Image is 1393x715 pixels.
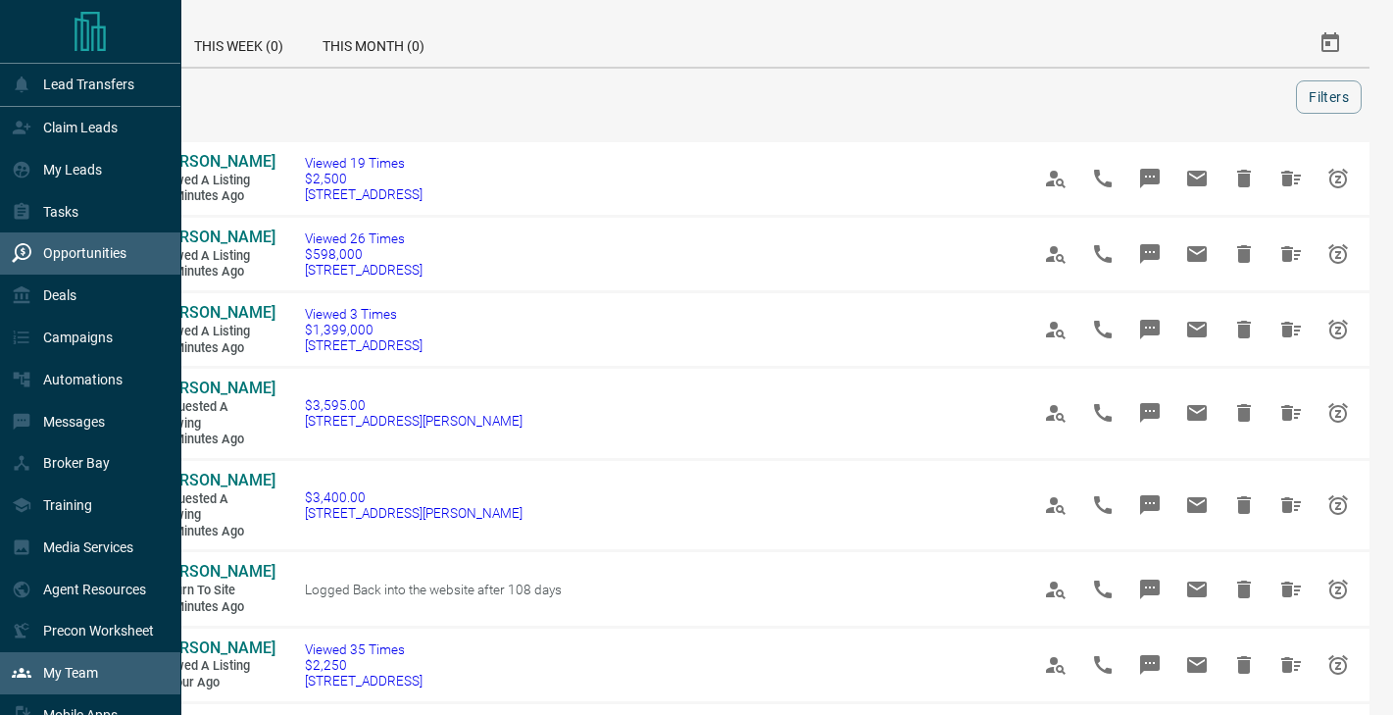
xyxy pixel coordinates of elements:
[157,599,274,616] span: 49 minutes ago
[305,489,522,521] a: $3,400.00[STREET_ADDRESS][PERSON_NAME]
[305,489,522,505] span: $3,400.00
[305,306,423,353] a: Viewed 3 Times$1,399,000[STREET_ADDRESS]
[305,230,423,278] a: Viewed 26 Times$598,000[STREET_ADDRESS]
[1173,155,1220,202] span: Email
[157,471,274,491] a: [PERSON_NAME]
[1032,389,1079,436] span: View Profile
[305,186,423,202] span: [STREET_ADDRESS]
[157,491,274,524] span: Requested a Viewing
[305,322,423,337] span: $1,399,000
[1126,155,1173,202] span: Message
[305,246,423,262] span: $598,000
[157,228,274,248] a: [PERSON_NAME]
[1079,155,1126,202] span: Call
[1079,482,1126,529] span: Call
[1220,641,1268,689] span: Hide
[157,638,275,657] span: [PERSON_NAME]
[305,582,562,597] span: Logged Back into the website after 108 days
[1220,566,1268,613] span: Hide
[1126,482,1173,529] span: Message
[1268,230,1315,278] span: Hide All from Gina Zhu
[305,641,423,689] a: Viewed 35 Times$2,250[STREET_ADDRESS]
[1032,230,1079,278] span: View Profile
[305,505,522,521] span: [STREET_ADDRESS][PERSON_NAME]
[157,399,274,432] span: Requested a Viewing
[305,155,423,202] a: Viewed 19 Times$2,500[STREET_ADDRESS]
[1268,566,1315,613] span: Hide All from Omar Masri
[1079,230,1126,278] span: Call
[157,324,274,340] span: Viewed a Listing
[305,641,423,657] span: Viewed 35 Times
[157,471,275,489] span: [PERSON_NAME]
[1268,389,1315,436] span: Hide All from Parris Zuk
[157,228,275,246] span: [PERSON_NAME]
[1173,566,1220,613] span: Email
[1126,641,1173,689] span: Message
[157,188,274,205] span: 10 minutes ago
[1173,641,1220,689] span: Email
[1220,389,1268,436] span: Hide
[157,152,274,173] a: [PERSON_NAME]
[1315,566,1362,613] span: Snooze
[157,264,274,281] span: 10 minutes ago
[305,673,423,689] span: [STREET_ADDRESS]
[157,432,274,448] span: 37 minutes ago
[1315,155,1362,202] span: Snooze
[1315,641,1362,689] span: Snooze
[1126,389,1173,436] span: Message
[157,173,274,189] span: Viewed a Listing
[1220,306,1268,353] span: Hide
[157,379,274,399] a: [PERSON_NAME]
[1307,20,1354,67] button: Select Date Range
[305,337,423,353] span: [STREET_ADDRESS]
[157,583,274,599] span: Return to Site
[1126,566,1173,613] span: Message
[157,340,274,357] span: 25 minutes ago
[1126,306,1173,353] span: Message
[1173,230,1220,278] span: Email
[305,155,423,171] span: Viewed 19 Times
[305,262,423,278] span: [STREET_ADDRESS]
[157,303,274,324] a: [PERSON_NAME]
[1220,482,1268,529] span: Hide
[157,379,275,397] span: [PERSON_NAME]
[1032,482,1079,529] span: View Profile
[1268,155,1315,202] span: Hide All from Gina Zhu
[1173,389,1220,436] span: Email
[1032,306,1079,353] span: View Profile
[174,20,303,67] div: This Week (0)
[1268,641,1315,689] span: Hide All from Gina Zhu
[1032,566,1079,613] span: View Profile
[305,306,423,322] span: Viewed 3 Times
[1220,155,1268,202] span: Hide
[157,303,275,322] span: [PERSON_NAME]
[157,524,274,540] span: 38 minutes ago
[1079,641,1126,689] span: Call
[1315,389,1362,436] span: Snooze
[157,562,274,583] a: [PERSON_NAME]
[157,562,275,581] span: [PERSON_NAME]
[157,152,275,171] span: [PERSON_NAME]
[305,397,522,429] a: $3,595.00[STREET_ADDRESS][PERSON_NAME]
[1126,230,1173,278] span: Message
[1173,482,1220,529] span: Email
[1315,306,1362,353] span: Snooze
[157,638,274,659] a: [PERSON_NAME]
[305,413,522,429] span: [STREET_ADDRESS][PERSON_NAME]
[1296,80,1362,114] button: Filters
[305,657,423,673] span: $2,250
[1032,641,1079,689] span: View Profile
[1079,389,1126,436] span: Call
[305,171,423,186] span: $2,500
[1315,482,1362,529] span: Snooze
[305,230,423,246] span: Viewed 26 Times
[1079,306,1126,353] span: Call
[305,397,522,413] span: $3,595.00
[1268,306,1315,353] span: Hide All from Mary Ruby
[157,675,274,691] span: 1 hour ago
[1079,566,1126,613] span: Call
[1173,306,1220,353] span: Email
[1032,155,1079,202] span: View Profile
[157,658,274,675] span: Viewed a Listing
[1315,230,1362,278] span: Snooze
